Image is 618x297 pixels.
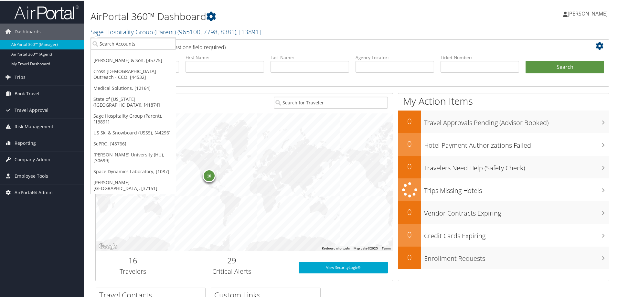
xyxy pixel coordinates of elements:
h2: Airtinerary Lookup [101,40,561,51]
h2: 0 [398,160,421,171]
a: Trips Missing Hotels [398,178,609,201]
a: Open this area in Google Maps (opens a new window) [97,242,119,250]
h2: 0 [398,115,421,126]
label: Agency Locator: [356,54,434,60]
h2: 0 [398,228,421,239]
a: Sage Hospitality Group (Parent) [91,27,261,36]
button: Keyboard shortcuts [322,246,350,250]
span: ( 965100, 7798, 8381 ) [177,27,236,36]
a: Cross [DEMOGRAPHIC_DATA] Outreach - CCO, [44532] [91,65,176,82]
a: 0Vendor Contracts Expiring [398,201,609,223]
h3: Trips Missing Hotels [424,182,609,195]
h3: Travelers [101,266,165,275]
span: Risk Management [15,118,53,134]
h2: 16 [101,254,165,265]
h1: AirPortal 360™ Dashboard [91,9,440,23]
a: State of [US_STATE] ([GEOGRAPHIC_DATA]), [41874] [91,93,176,110]
a: View SecurityLogic® [299,261,388,273]
h2: 29 [175,254,289,265]
span: (at least one field required) [164,43,226,50]
a: Medical Solutions, [12164] [91,82,176,93]
span: [PERSON_NAME] [568,9,608,16]
a: 0Hotel Payment Authorizations Failed [398,133,609,155]
h3: Credit Cards Expiring [424,228,609,240]
h3: Hotel Payment Authorizations Failed [424,137,609,149]
a: [PERSON_NAME][GEOGRAPHIC_DATA], [37151] [91,176,176,193]
a: [PERSON_NAME] & Son, [45775] [91,54,176,65]
button: Search [526,60,604,73]
span: , [ 13891 ] [236,27,261,36]
h3: Travelers Need Help (Safety Check) [424,160,609,172]
h2: 0 [398,206,421,217]
span: Employee Tools [15,167,48,184]
span: Book Travel [15,85,39,101]
a: Sage Hospitality Group (Parent), [13891] [91,110,176,127]
h2: 0 [398,138,421,149]
span: Trips [15,69,26,85]
span: Reporting [15,134,36,151]
a: [PERSON_NAME] University (HU), [30699] [91,149,176,165]
h3: Vendor Contracts Expiring [424,205,609,217]
a: 0Travelers Need Help (Safety Check) [398,155,609,178]
img: Google [97,242,119,250]
a: 0Credit Cards Expiring [398,223,609,246]
a: Terms (opens in new tab) [382,246,391,249]
label: First Name: [186,54,264,60]
h3: Enrollment Requests [424,250,609,262]
label: Last Name: [271,54,349,60]
a: US Ski & Snowboard (USSS), [44296] [91,127,176,138]
label: Ticket Number: [441,54,519,60]
a: 0Enrollment Requests [398,246,609,269]
h2: 0 [398,251,421,262]
span: AirPortal® Admin [15,184,53,200]
a: Space Dynamics Laboratory, [1087] [91,165,176,176]
h3: Critical Alerts [175,266,289,275]
span: Travel Approval [15,101,48,118]
h1: My Action Items [398,94,609,107]
div: 16 [202,169,215,182]
a: SePRO, [45766] [91,138,176,149]
h3: Travel Approvals Pending (Advisor Booked) [424,114,609,127]
a: 0Travel Approvals Pending (Advisor Booked) [398,110,609,133]
span: Dashboards [15,23,41,39]
span: Map data ©2025 [354,246,378,249]
a: [PERSON_NAME] [563,3,614,23]
img: airportal-logo.png [14,4,79,19]
span: Company Admin [15,151,50,167]
input: Search Accounts [91,37,176,49]
input: Search for Traveler [274,96,388,108]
